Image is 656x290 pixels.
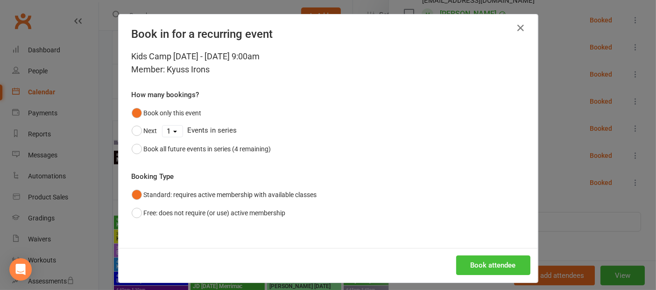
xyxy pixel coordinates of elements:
button: Book attendee [456,255,530,275]
label: How many bookings? [132,89,199,100]
button: Book all future events in series (4 remaining) [132,140,271,158]
button: Next [132,122,157,140]
div: Kids Camp [DATE] - [DATE] 9:00am Member: Kyuss Irons [132,50,525,76]
div: Open Intercom Messenger [9,258,32,281]
button: Free: does not require (or use) active membership [132,204,286,222]
button: Book only this event [132,104,202,122]
div: Events in series [132,122,525,140]
button: Close [514,21,529,35]
button: Standard: requires active membership with available classes [132,186,317,204]
label: Booking Type [132,171,174,182]
div: Book all future events in series (4 remaining) [144,144,271,154]
h4: Book in for a recurring event [132,28,525,41]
